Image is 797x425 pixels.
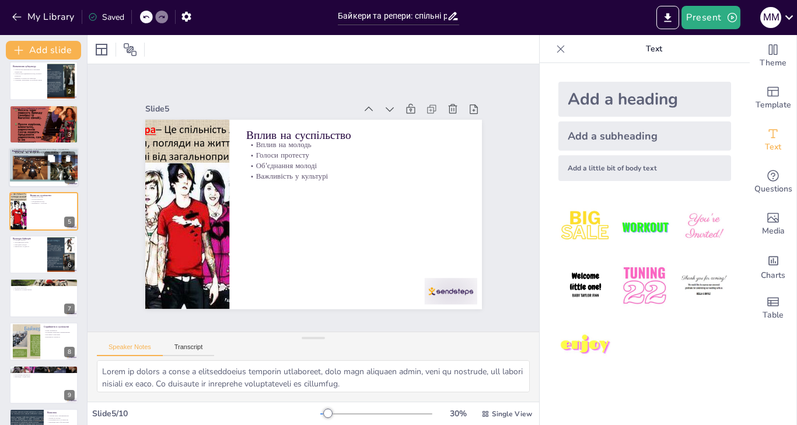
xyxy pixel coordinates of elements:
[65,173,75,184] div: 4
[12,152,75,155] p: Стиль життя байкерів
[750,245,796,287] div: Add charts and graphs
[47,417,75,419] p: Вплив на молодь
[30,202,75,204] p: Важливість у культурі
[44,152,58,166] button: Duplicate Slide
[492,409,532,419] span: Single View
[13,280,75,284] p: Культура реперів
[9,322,78,361] div: 8
[760,57,786,69] span: Theme
[44,325,75,328] p: Сприйняття в суспільстві
[9,278,78,317] div: 7
[6,41,81,60] button: Add slide
[44,333,75,336] p: Негативні стереотипи
[13,374,75,376] p: Нові форми вираження
[47,419,75,421] p: Розуміння ролі в суспільстві
[558,121,731,151] div: Add a subheading
[47,410,75,414] p: Висновок
[750,35,796,77] div: Change the overall theme
[761,269,785,282] span: Charts
[47,130,109,132] p: Незалежність як ключова риса
[750,77,796,119] div: Add ready made slides
[13,243,44,246] p: Благодійні заходи
[444,408,472,419] div: 30 %
[570,35,738,63] p: Text
[760,6,781,29] button: m m
[13,107,75,110] p: Спільні риси байкерів та реперів
[750,119,796,161] div: Add text boxes
[9,365,78,404] div: 9
[13,79,44,81] p: Соціальні, економічні та культурні зміни
[64,130,75,140] div: 3
[30,198,75,200] p: Голоси протесту
[97,360,530,392] textarea: Lorem ip dolors a conse a elitseddoeius temporin utlaboreet, dolo magn aliquaen admin, veni qu no...
[47,414,75,417] p: Спільна мета самовираження
[232,36,331,240] p: Вплив на молодь
[760,7,781,28] div: m m
[338,8,447,25] input: Insert title
[558,318,613,372] img: 7.jpeg
[558,200,613,254] img: 1.jpeg
[13,367,75,371] p: Перспективи розвитку
[44,332,75,334] p: Позитивні приклади самовираження
[64,390,75,400] div: 9
[12,156,75,159] p: Взаємодія між стилями
[677,200,731,254] img: 3.jpeg
[9,8,79,26] button: My Library
[9,148,79,187] div: 4
[9,192,78,231] div: 5
[64,217,75,227] div: 5
[656,6,679,29] button: Export to PowerPoint
[12,149,75,153] p: Відмінності у стилі життя
[44,329,75,332] p: Різне сприйняття
[64,260,75,270] div: 6
[750,203,796,245] div: Add images, graphics, shapes or video
[763,309,784,322] span: Table
[47,421,75,423] p: Взаємодія між субкультурами
[13,237,44,241] p: Культура байкерів
[88,12,124,23] div: Saved
[617,259,672,313] img: 5.jpeg
[677,259,731,313] img: 6.jpeg
[13,283,75,285] p: Вираження через музику
[13,285,75,287] p: Соціальні проблеми
[756,99,791,112] span: Template
[163,343,215,356] button: Transcript
[13,246,44,248] p: Братерство та єдність
[13,376,75,378] p: Взаємодія з аудиторією
[754,183,792,196] span: Questions
[13,72,44,76] p: Субкультури відрізняються від основної культури
[13,287,75,290] p: Вулична культура
[13,289,75,291] p: Творчість та реалії життя
[123,43,137,57] span: Position
[97,343,163,356] button: Speaker Notes
[47,128,109,130] p: Самовираження через музику та одяг
[92,40,111,59] div: Layout
[30,196,75,198] p: Вплив на молодь
[13,370,75,372] p: Адаптація до нових технологій
[9,235,78,274] div: 6
[617,200,672,254] img: 2.jpeg
[13,239,44,242] p: Спільні зустрічі
[64,347,75,357] div: 8
[13,241,44,243] p: Мотоциклетні клуби
[9,105,78,144] div: 3
[12,154,75,156] p: Стиль життя реперів
[47,134,109,137] p: Взаємодія між субкультурами
[251,44,350,249] p: Об'єднання молоді
[13,68,44,72] p: Субкультури визначаються спільними інтересами
[159,121,254,318] div: Slide 5
[261,48,360,253] p: Важливість у культурі
[64,304,75,314] div: 7
[9,61,78,100] div: 2
[12,159,75,161] p: Унікальність кожної субкультури
[30,200,75,203] p: Об'єднання молоді
[558,155,731,181] div: Add a little bit of body text
[44,336,75,338] p: Важливість контексту
[750,287,796,329] div: Add a table
[64,86,75,97] div: 2
[242,40,341,244] p: Голоси протесту
[750,161,796,203] div: Get real-time input from your audience
[13,372,75,374] p: Використання соціальних медіа
[13,76,44,79] p: Байкери та репери як приклади
[762,225,785,238] span: Media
